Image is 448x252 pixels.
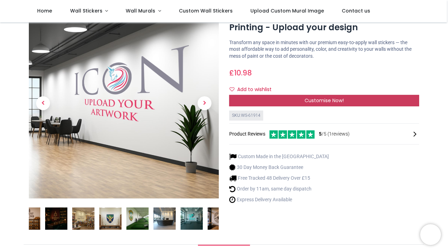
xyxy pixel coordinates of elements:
span: Custom Wall Stickers [179,7,233,14]
span: Home [38,7,52,14]
span: Contact us [342,7,371,14]
li: Custom Made in the [GEOGRAPHIC_DATA] [229,153,329,160]
span: Previous [36,96,50,110]
div: Product Reviews [229,129,419,139]
img: Custom Wall Sticker - Logo or Artwork Printing - Upload your design [72,208,94,230]
div: SKU: WS-61914 [229,111,263,121]
span: Wall Murals [126,7,155,14]
img: Custom Wall Sticker - Logo or Artwork Printing - Upload your design [18,208,40,230]
img: Custom Wall Sticker - Logo or Artwork Printing - Upload your design [181,208,203,230]
iframe: Brevo live chat [420,224,441,245]
img: Custom Wall Sticker - Logo or Artwork Printing - Upload your design [208,208,230,230]
img: Custom Wall Sticker - Logo or Artwork Printing - Upload your design [154,208,176,230]
img: Custom Wall Sticker - Logo or Artwork Printing - Upload your design [45,208,67,230]
span: £ [229,68,252,78]
a: Previous [29,37,57,170]
span: 5 [319,131,322,137]
li: Free Tracked 48 Delivery Over £15 [229,174,329,182]
span: Upload Custom Mural Image [250,7,324,14]
button: Add to wishlistAdd to wishlist [229,84,277,96]
img: Custom Wall Sticker - Logo or Artwork Printing - Upload your design [126,208,149,230]
span: Wall Stickers [70,7,102,14]
span: Customise Now! [305,97,344,104]
span: /5 ( 1 reviews) [319,131,350,138]
i: Add to wishlist [230,87,234,92]
li: Order by 11am, same day dispatch [229,185,329,193]
a: Next [190,37,219,170]
img: Custom Wall Sticker - Logo or Artwork Printing - Upload your design [29,8,219,198]
img: Custom Wall Sticker - Logo or Artwork Printing - Upload your design [99,208,122,230]
span: 10.98 [234,68,252,78]
p: Transform any space in minutes with our premium easy-to-apply wall stickers — the most affordable... [229,39,419,60]
li: 30 Day Money Back Guarantee [229,164,329,171]
span: Next [198,96,211,110]
li: Express Delivery Available [229,196,329,203]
